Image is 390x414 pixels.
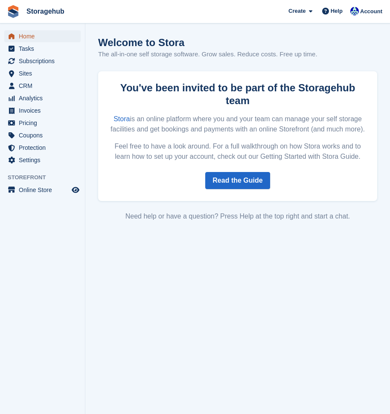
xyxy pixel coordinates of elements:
img: Vladimir Osojnik [350,7,359,15]
a: menu [4,55,81,67]
a: Preview store [70,185,81,195]
h1: Welcome to Stora [98,37,317,48]
span: Help [331,7,343,15]
span: Invoices [19,105,70,117]
span: Storefront [8,173,85,182]
p: The all-in-one self storage software. Grow sales. Reduce costs. Free up time. [98,50,317,59]
div: Need help or have a question? Press Help at the top right and start a chat. [98,211,377,222]
span: Tasks [19,43,70,55]
span: Online Store [19,184,70,196]
a: menu [4,184,81,196]
a: Read the Guide [205,172,270,189]
a: Storagehub [23,4,68,18]
a: menu [4,43,81,55]
span: Create [288,7,306,15]
a: menu [4,142,81,154]
span: Protection [19,142,70,154]
a: menu [4,80,81,92]
span: Account [360,7,382,16]
span: Sites [19,67,70,79]
span: CRM [19,80,70,92]
a: Stora [114,115,130,122]
p: Feel free to have a look around. For a full walkthrough on how Stora works and to learn how to se... [108,141,367,162]
a: menu [4,154,81,166]
a: menu [4,92,81,104]
span: Analytics [19,92,70,104]
a: menu [4,30,81,42]
span: Home [19,30,70,42]
a: menu [4,129,81,141]
p: is an online platform where you and your team can manage your self storage facilities and get boo... [108,114,367,134]
strong: You've been invited to be part of the Storagehub team [120,82,355,106]
span: Subscriptions [19,55,70,67]
a: menu [4,67,81,79]
span: Settings [19,154,70,166]
img: stora-icon-8386f47178a22dfd0bd8f6a31ec36ba5ce8667c1dd55bd0f319d3a0aa187defe.svg [7,5,20,18]
span: Coupons [19,129,70,141]
span: Pricing [19,117,70,129]
a: menu [4,105,81,117]
a: menu [4,117,81,129]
